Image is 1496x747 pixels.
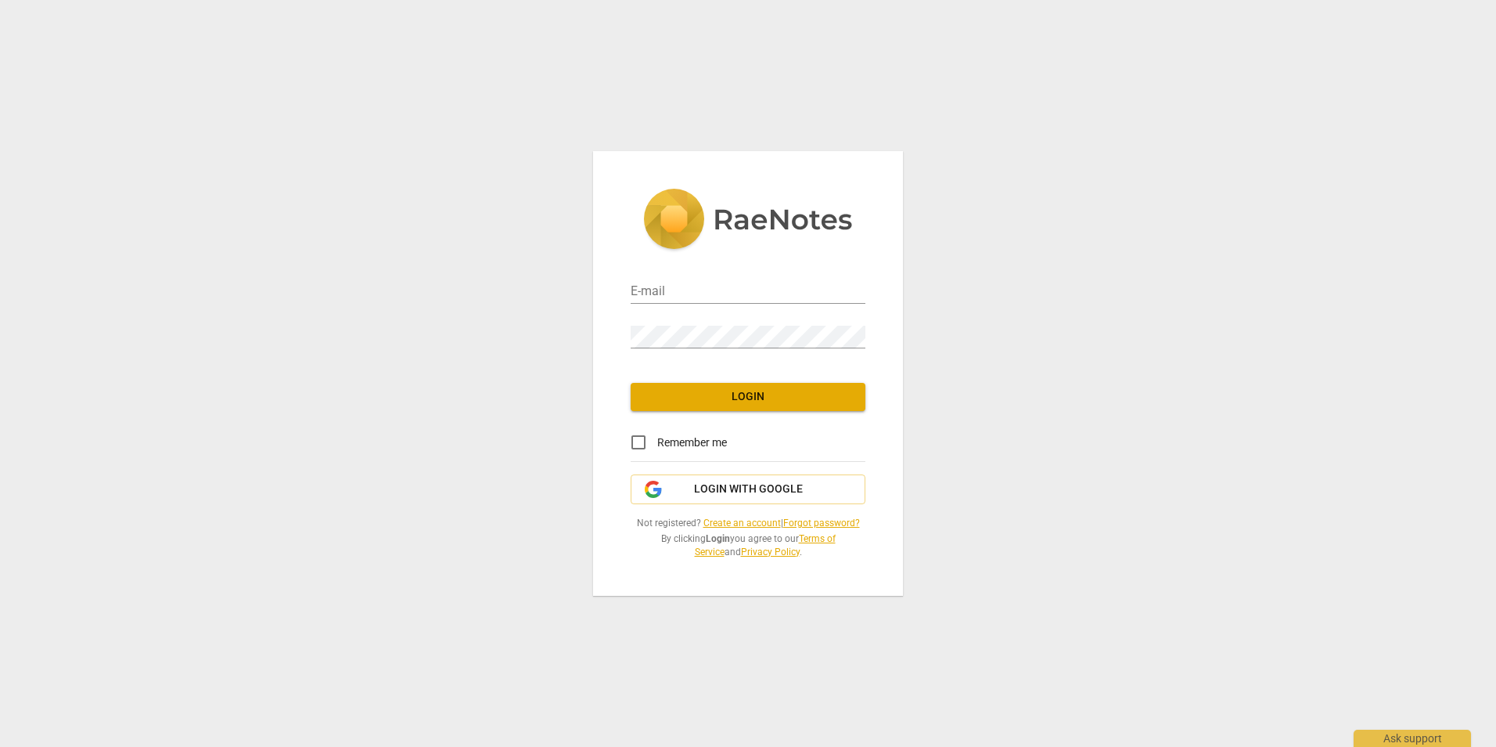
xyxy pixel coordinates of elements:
[643,189,853,253] img: 5ac2273c67554f335776073100b6d88f.svg
[631,532,865,558] span: By clicking you agree to our and .
[631,517,865,530] span: Not registered? |
[643,389,853,405] span: Login
[741,547,800,558] a: Privacy Policy
[631,475,865,504] button: Login with Google
[1354,730,1471,747] div: Ask support
[695,533,836,558] a: Terms of Service
[657,435,727,451] span: Remember me
[703,518,781,529] a: Create an account
[783,518,860,529] a: Forgot password?
[706,533,730,544] b: Login
[694,482,803,497] span: Login with Google
[631,383,865,411] button: Login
